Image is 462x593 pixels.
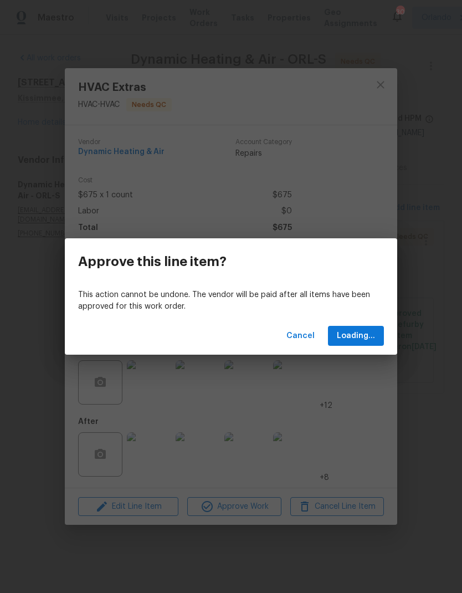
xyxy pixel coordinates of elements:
[286,329,315,343] span: Cancel
[328,326,384,346] button: Loading...
[282,326,319,346] button: Cancel
[78,289,384,313] p: This action cannot be undone. The vendor will be paid after all items have been approved for this...
[337,329,375,343] span: Loading...
[78,254,227,269] h3: Approve this line item?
